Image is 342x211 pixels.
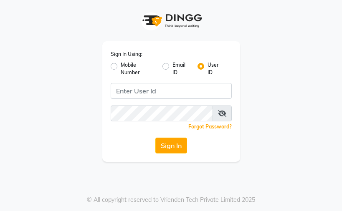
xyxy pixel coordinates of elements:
input: Username [111,83,232,99]
label: User ID [208,61,225,76]
label: Email ID [172,61,191,76]
input: Username [111,105,213,121]
button: Sign In [155,138,187,153]
a: Forgot Password? [188,123,232,130]
img: logo1.svg [138,8,205,33]
label: Mobile Number [121,61,156,76]
label: Sign In Using: [111,50,142,58]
